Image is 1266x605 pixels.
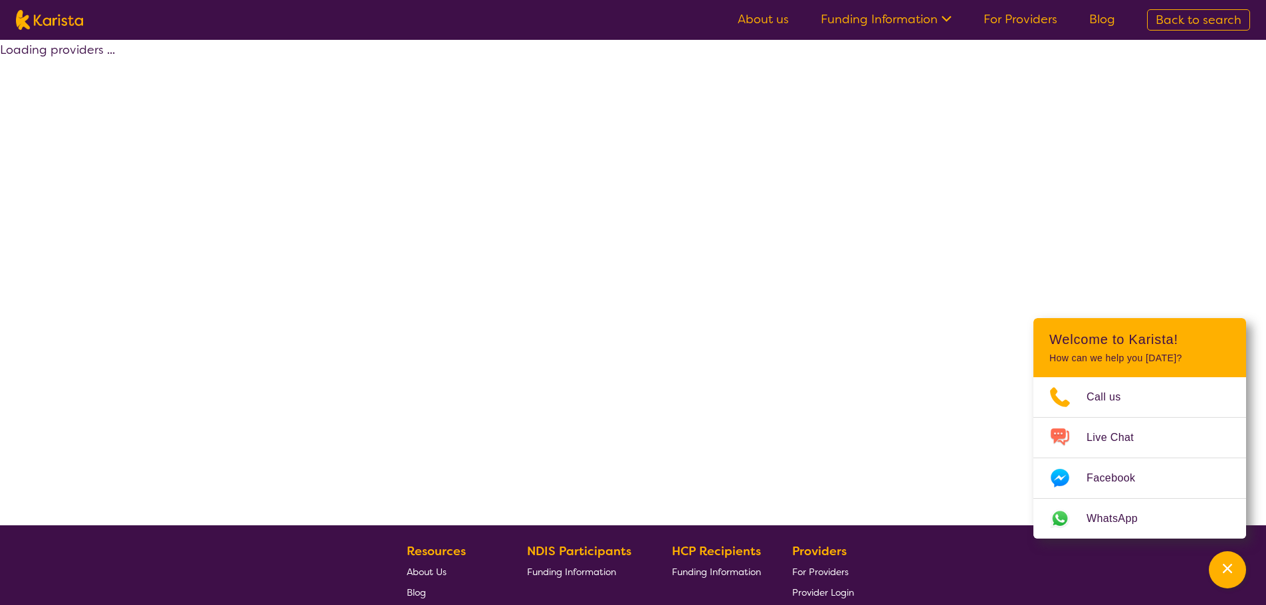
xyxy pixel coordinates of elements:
[792,566,849,578] span: For Providers
[792,586,854,598] span: Provider Login
[407,582,496,602] a: Blog
[527,561,641,582] a: Funding Information
[407,586,426,598] span: Blog
[821,11,952,27] a: Funding Information
[407,543,466,559] b: Resources
[792,582,854,602] a: Provider Login
[407,566,447,578] span: About Us
[1033,318,1246,539] div: Channel Menu
[672,566,761,578] span: Funding Information
[1087,387,1137,407] span: Call us
[1049,331,1230,347] h2: Welcome to Karista!
[407,561,496,582] a: About Us
[792,543,847,559] b: Providers
[16,10,83,30] img: Karista logo
[672,543,761,559] b: HCP Recipients
[1049,353,1230,364] p: How can we help you [DATE]?
[984,11,1057,27] a: For Providers
[1087,468,1151,488] span: Facebook
[1033,377,1246,539] ul: Choose channel
[1147,9,1250,31] a: Back to search
[527,543,631,559] b: NDIS Participants
[1209,551,1246,588] button: Channel Menu
[527,566,616,578] span: Funding Information
[1087,428,1150,448] span: Live Chat
[1033,499,1246,539] a: Web link opens in a new tab.
[792,561,854,582] a: For Providers
[672,561,761,582] a: Funding Information
[738,11,789,27] a: About us
[1089,11,1115,27] a: Blog
[1087,509,1154,529] span: WhatsApp
[1156,12,1241,28] span: Back to search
